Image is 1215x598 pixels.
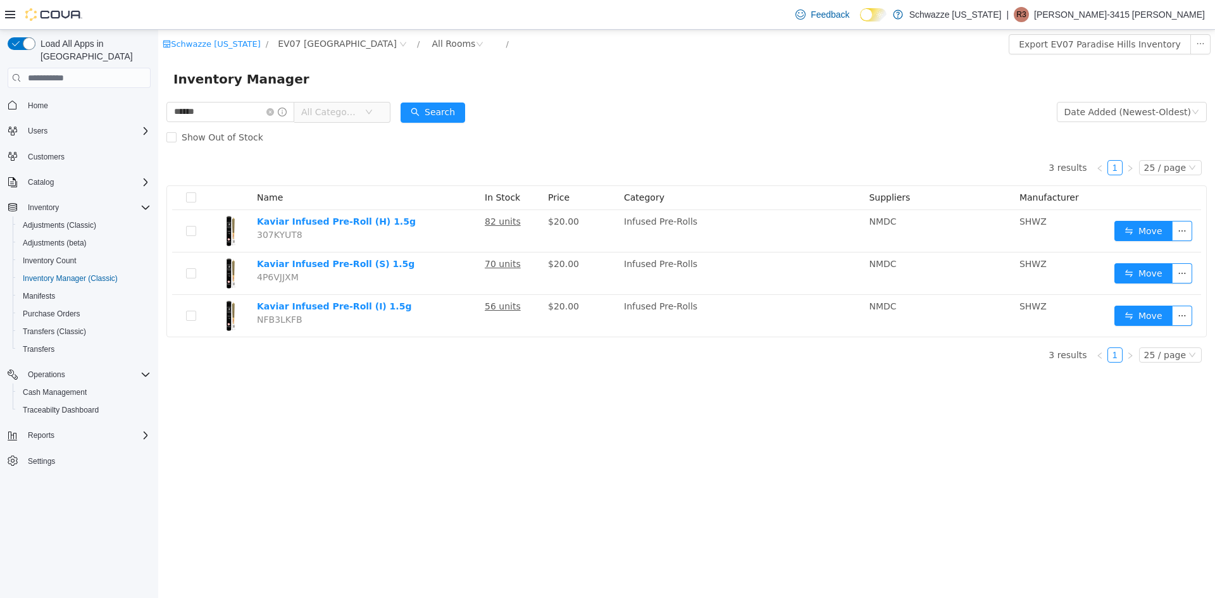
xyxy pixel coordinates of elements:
[934,318,949,333] li: Previous Page
[99,200,144,210] span: 307KYUT8
[18,324,151,339] span: Transfers (Classic)
[25,8,82,21] img: Cova
[18,271,151,286] span: Inventory Manager (Classic)
[390,271,421,282] span: $20.00
[13,252,156,270] button: Inventory Count
[956,276,1014,296] button: icon: swapMove
[18,402,151,418] span: Traceabilty Dashboard
[99,285,144,295] span: NFB3LKFB
[4,10,13,18] i: icon: shop
[57,185,89,217] img: Kaviar Infused Pre-Roll (H) 1.5g hero shot
[23,149,70,165] a: Customers
[18,235,151,251] span: Adjustments (beta)
[890,130,928,146] li: 3 results
[850,4,1033,25] button: Export EV07 Paradise Hills Inventory
[18,253,151,268] span: Inventory Count
[18,235,92,251] a: Adjustments (beta)
[938,322,945,330] i: icon: left
[23,428,151,443] span: Reports
[3,122,156,140] button: Users
[18,289,60,304] a: Manifests
[18,289,151,304] span: Manifests
[23,97,151,113] span: Home
[1030,321,1038,330] i: icon: down
[15,39,159,59] span: Inventory Manager
[23,123,53,139] button: Users
[968,135,976,142] i: icon: right
[23,344,54,354] span: Transfers
[1033,78,1041,87] i: icon: down
[950,131,964,145] a: 1
[99,271,253,282] a: Kaviar Infused Pre-Roll (I) 1.5g
[99,242,140,252] span: 4P6VJJXM
[390,229,421,239] span: $20.00
[461,265,706,307] td: Infused Pre-Rolls
[23,367,151,382] span: Operations
[143,76,201,89] span: All Categories
[8,90,151,503] nav: Complex example
[13,383,156,401] button: Cash Management
[327,187,363,197] u: 82 units
[28,430,54,440] span: Reports
[23,387,87,397] span: Cash Management
[99,163,125,173] span: Name
[28,177,54,187] span: Catalog
[18,218,151,233] span: Adjustments (Classic)
[23,200,151,215] span: Inventory
[3,366,156,383] button: Operations
[18,342,59,357] a: Transfers
[347,9,350,19] span: /
[711,187,738,197] span: NMDC
[18,402,104,418] a: Traceabilty Dashboard
[1014,7,1029,22] div: Ryan-3415 Langeler
[1014,276,1034,296] button: icon: ellipsis
[13,323,156,340] button: Transfers (Classic)
[23,327,86,337] span: Transfers (Classic)
[1014,191,1034,211] button: icon: ellipsis
[466,163,506,173] span: Category
[57,228,89,259] img: Kaviar Infused Pre-Roll (S) 1.5g hero shot
[28,101,48,111] span: Home
[23,454,60,469] a: Settings
[23,453,151,469] span: Settings
[1030,134,1038,143] i: icon: down
[23,291,55,301] span: Manifests
[1016,7,1026,22] span: R3
[860,8,887,22] input: Dark Mode
[327,271,363,282] u: 56 units
[13,216,156,234] button: Adjustments (Classic)
[28,456,55,466] span: Settings
[3,427,156,444] button: Reports
[461,180,706,223] td: Infused Pre-Rolls
[3,199,156,216] button: Inventory
[23,256,77,266] span: Inventory Count
[23,273,118,283] span: Inventory Manager (Classic)
[1006,7,1009,22] p: |
[23,238,87,248] span: Adjustments (beta)
[18,342,151,357] span: Transfers
[207,78,215,87] i: icon: down
[861,187,888,197] span: SHWZ
[18,306,151,321] span: Purchase Orders
[18,385,92,400] a: Cash Management
[1014,234,1034,254] button: icon: ellipsis
[964,318,980,333] li: Next Page
[23,309,80,319] span: Purchase Orders
[273,4,317,23] div: All Rooms
[28,152,65,162] span: Customers
[23,405,99,415] span: Traceabilty Dashboard
[28,202,59,213] span: Inventory
[23,200,64,215] button: Inventory
[4,9,103,19] a: icon: shopSchwazze [US_STATE]
[461,223,706,265] td: Infused Pre-Rolls
[35,37,151,63] span: Load All Apps in [GEOGRAPHIC_DATA]
[861,271,888,282] span: SHWZ
[108,78,116,86] i: icon: close-circle
[327,229,363,239] u: 70 units
[57,270,89,302] img: Kaviar Infused Pre-Roll (I) 1.5g hero shot
[28,370,65,380] span: Operations
[3,96,156,114] button: Home
[968,322,976,330] i: icon: right
[13,287,156,305] button: Manifests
